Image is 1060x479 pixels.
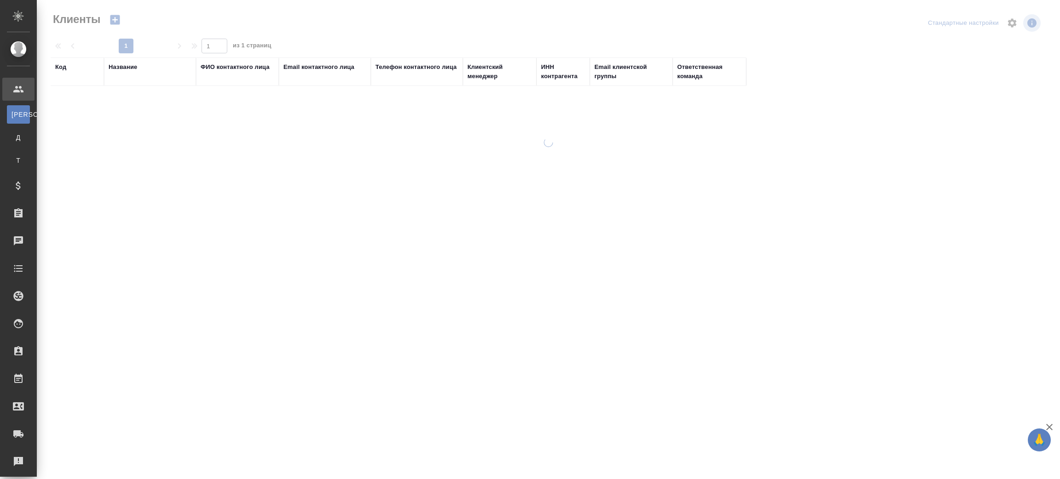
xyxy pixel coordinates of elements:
div: Email контактного лица [283,63,354,72]
span: [PERSON_NAME] [12,110,25,119]
div: Ответственная команда [677,63,742,81]
div: ФИО контактного лица [201,63,270,72]
a: Д [7,128,30,147]
div: Код [55,63,66,72]
div: Телефон контактного лица [375,63,457,72]
div: Клиентский менеджер [467,63,532,81]
div: ИНН контрагента [541,63,585,81]
span: 🙏 [1031,430,1047,450]
a: Т [7,151,30,170]
div: Название [109,63,137,72]
div: Email клиентской группы [594,63,668,81]
button: 🙏 [1028,428,1051,451]
a: [PERSON_NAME] [7,105,30,124]
span: Т [12,156,25,165]
span: Д [12,133,25,142]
